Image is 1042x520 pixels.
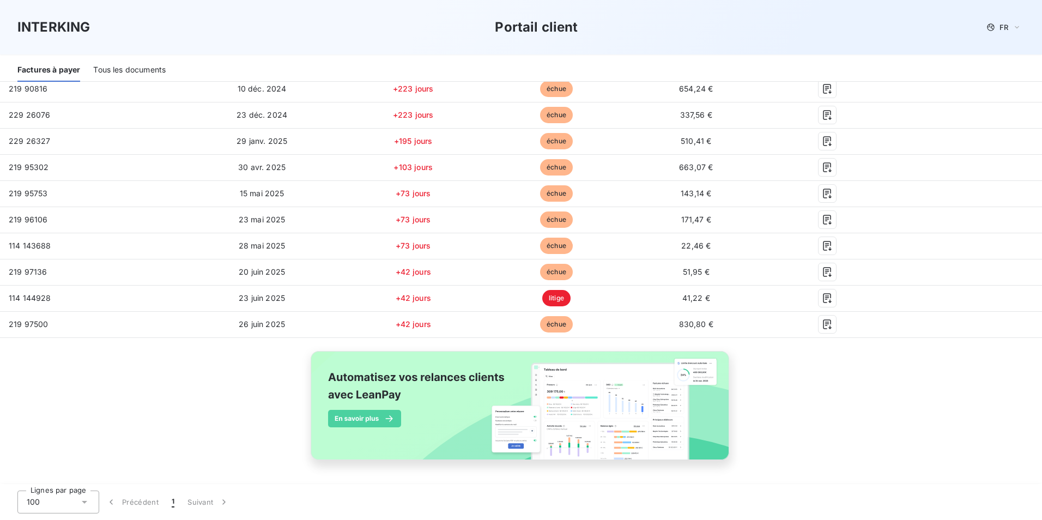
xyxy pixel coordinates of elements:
span: échue [540,159,573,176]
img: banner [301,344,741,479]
span: échue [540,238,573,254]
span: échue [540,316,573,332]
div: Tous les documents [93,59,166,82]
span: échue [540,107,573,123]
span: 830,80 € [679,319,713,329]
span: 143,14 € [681,189,711,198]
span: +73 jours [396,241,431,250]
span: 51,95 € [683,267,710,276]
h3: INTERKING [17,17,90,37]
button: Suivant [181,491,236,513]
span: 41,22 € [682,293,710,303]
span: échue [540,81,573,97]
span: FR [999,23,1008,32]
button: 1 [165,491,181,513]
span: 26 juin 2025 [239,319,285,329]
span: 219 95302 [9,162,49,172]
span: +73 jours [396,215,431,224]
span: 22,46 € [681,241,711,250]
span: +103 jours [393,162,433,172]
span: +223 jours [393,110,434,119]
span: 15 mai 2025 [240,189,284,198]
button: Précédent [99,491,165,513]
span: échue [540,133,573,149]
span: 219 95753 [9,189,47,198]
span: +223 jours [393,84,434,93]
span: +42 jours [396,293,431,303]
span: 219 90816 [9,84,47,93]
div: Factures à payer [17,59,80,82]
span: +42 jours [396,319,431,329]
span: 663,07 € [679,162,713,172]
span: litige [542,290,571,306]
span: échue [540,211,573,228]
span: 20 juin 2025 [239,267,285,276]
span: 10 déc. 2024 [238,84,287,93]
span: 219 97136 [9,267,47,276]
span: 23 déc. 2024 [237,110,287,119]
span: 171,47 € [681,215,711,224]
span: échue [540,264,573,280]
span: 219 97500 [9,319,48,329]
span: 30 avr. 2025 [238,162,286,172]
span: 1 [172,497,174,507]
span: 654,24 € [679,84,713,93]
span: 510,41 € [681,136,711,146]
span: 337,56 € [680,110,712,119]
span: +73 jours [396,189,431,198]
span: 28 mai 2025 [239,241,286,250]
span: 23 juin 2025 [239,293,285,303]
span: 29 janv. 2025 [237,136,287,146]
span: 114 143688 [9,241,51,250]
span: 229 26076 [9,110,50,119]
span: 219 96106 [9,215,47,224]
span: échue [540,185,573,202]
span: 114 144928 [9,293,51,303]
span: +195 jours [394,136,433,146]
span: 100 [27,497,40,507]
span: 229 26327 [9,136,50,146]
h3: Portail client [495,17,578,37]
span: 23 mai 2025 [239,215,286,224]
span: +42 jours [396,267,431,276]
